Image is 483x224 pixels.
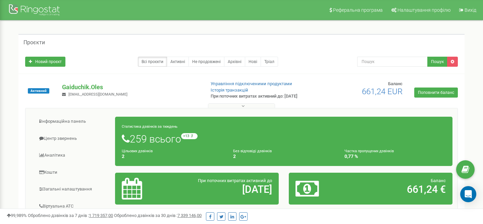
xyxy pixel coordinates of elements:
[28,88,49,94] span: Активний
[62,83,200,92] p: Gaiduchik.Oles
[189,57,224,67] a: Не продовжені
[198,178,272,183] span: При поточних витратах активний до
[357,57,428,67] input: Пошук
[28,213,113,218] span: Оброблено дзвінків за 7 днів :
[333,7,383,13] span: Реферальна програма
[68,92,127,97] span: [EMAIL_ADDRESS][DOMAIN_NAME]
[224,57,245,67] a: Архівні
[31,164,115,181] a: Кошти
[31,113,115,130] a: Інформаційна панель
[465,7,476,13] span: Вихід
[427,57,447,67] button: Пошук
[414,88,458,98] a: Поповнити баланс
[122,124,177,129] small: Статистика дзвінків за тиждень
[261,57,278,67] a: Тріал
[211,93,311,100] p: При поточних витратах активний до: [DATE]
[397,7,450,13] span: Налаштування профілю
[25,57,65,67] a: Новий проєкт
[31,198,115,215] a: Віртуальна АТС
[175,184,272,195] h2: [DATE]
[114,213,202,218] span: Оброблено дзвінків за 30 днів :
[344,154,446,159] h4: 0,77 %
[233,149,272,153] small: Без відповіді дзвінків
[31,181,115,198] a: Загальні налаштування
[245,57,261,67] a: Нові
[431,178,446,183] span: Баланс
[362,87,402,96] span: 661,24 EUR
[233,154,334,159] h4: 2
[31,147,115,164] a: Аналiтика
[122,133,446,145] h1: 259 всього
[7,213,27,218] span: 99,989%
[167,57,189,67] a: Активні
[23,40,45,46] h5: Проєкти
[138,57,167,67] a: Всі проєкти
[460,186,476,202] div: Open Intercom Messenger
[388,81,402,86] span: Баланс
[31,130,115,147] a: Центр звернень
[211,88,248,93] a: Історія транзакцій
[177,213,202,218] u: 7 339 146,00
[122,154,223,159] h4: 2
[181,133,198,139] small: +13
[89,213,113,218] u: 1 719 357,00
[349,184,446,195] h2: 661,24 €
[122,149,153,153] small: Цільових дзвінків
[344,149,394,153] small: Частка пропущених дзвінків
[211,81,292,86] a: Управління підключеними продуктами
